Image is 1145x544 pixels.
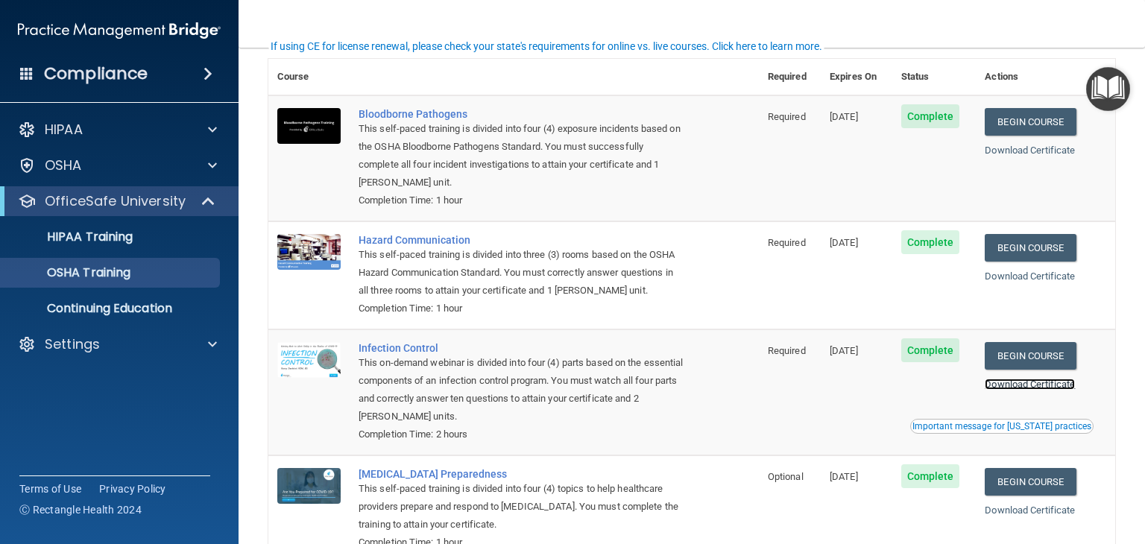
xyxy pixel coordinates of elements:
a: Infection Control [359,342,684,354]
img: PMB logo [18,16,221,45]
span: Complete [901,230,960,254]
span: Optional [768,471,804,482]
th: Expires On [821,59,892,95]
p: OSHA [45,156,82,174]
span: [DATE] [830,345,858,356]
p: Settings [45,335,100,353]
div: If using CE for license renewal, please check your state's requirements for online vs. live cours... [271,41,822,51]
span: Complete [901,338,960,362]
th: Actions [976,59,1115,95]
a: Settings [18,335,217,353]
button: Open Resource Center [1086,67,1130,111]
span: [DATE] [830,237,858,248]
div: Completion Time: 1 hour [359,300,684,317]
span: Ⓒ Rectangle Health 2024 [19,502,142,517]
div: Completion Time: 2 hours [359,426,684,443]
span: Required [768,345,806,356]
a: Download Certificate [985,271,1075,282]
th: Required [759,59,821,95]
a: OfficeSafe University [18,192,216,210]
a: Begin Course [985,108,1076,136]
a: Privacy Policy [99,481,166,496]
h4: Compliance [44,63,148,84]
a: Bloodborne Pathogens [359,108,684,120]
a: HIPAA [18,121,217,139]
div: This self-paced training is divided into four (4) exposure incidents based on the OSHA Bloodborne... [359,120,684,192]
a: Download Certificate [985,145,1075,156]
p: OfficeSafe University [45,192,186,210]
button: Read this if you are a dental practitioner in the state of CA [910,419,1094,434]
div: This self-paced training is divided into four (4) topics to help healthcare providers prepare and... [359,480,684,534]
span: [DATE] [830,111,858,122]
button: If using CE for license renewal, please check your state's requirements for online vs. live cours... [268,39,824,54]
p: Continuing Education [10,301,213,316]
a: Download Certificate [985,379,1075,390]
a: Begin Course [985,342,1076,370]
th: Status [892,59,977,95]
th: Course [268,59,350,95]
span: Required [768,237,806,248]
a: Begin Course [985,468,1076,496]
div: Completion Time: 1 hour [359,192,684,209]
a: Download Certificate [985,505,1075,516]
a: Terms of Use [19,481,81,496]
div: This self-paced training is divided into three (3) rooms based on the OSHA Hazard Communication S... [359,246,684,300]
a: [MEDICAL_DATA] Preparedness [359,468,684,480]
div: This on-demand webinar is divided into four (4) parts based on the essential components of an inf... [359,354,684,426]
div: Important message for [US_STATE] practices [912,422,1091,431]
a: OSHA [18,156,217,174]
span: [DATE] [830,471,858,482]
p: OSHA Training [10,265,130,280]
span: Required [768,111,806,122]
span: Complete [901,464,960,488]
a: Hazard Communication [359,234,684,246]
a: Begin Course [985,234,1076,262]
p: HIPAA Training [10,230,133,244]
span: Complete [901,104,960,128]
p: HIPAA [45,121,83,139]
